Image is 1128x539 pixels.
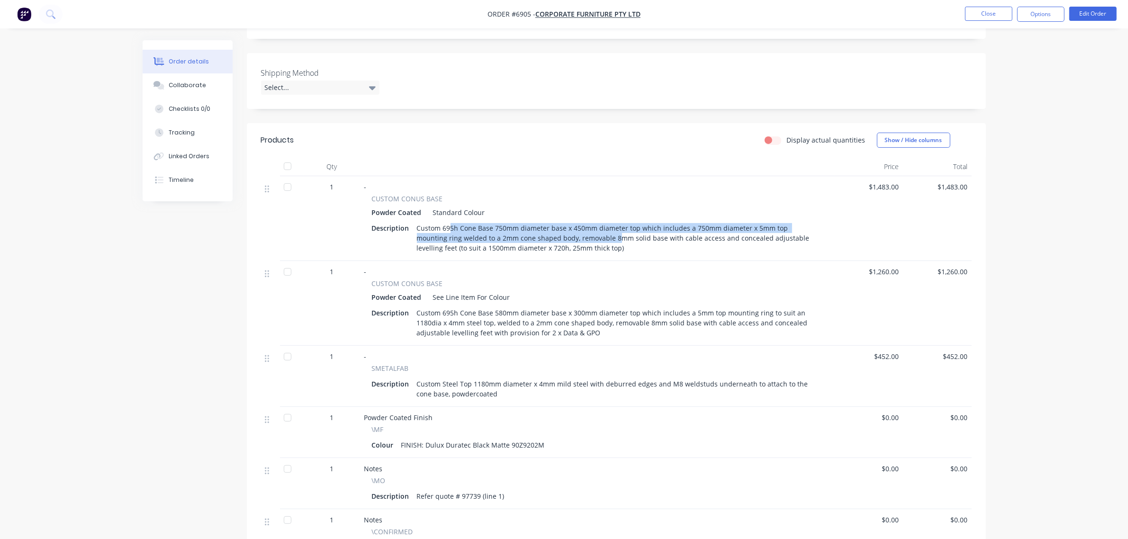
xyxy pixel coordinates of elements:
div: Timeline [169,176,194,184]
span: 1 [330,267,334,277]
div: Qty [304,157,361,176]
button: Edit Order [1069,7,1117,21]
span: $1,483.00 [838,182,899,192]
span: $0.00 [907,515,968,525]
div: Select... [261,81,379,95]
div: Powder Coated [372,290,425,304]
div: Linked Orders [169,152,209,161]
span: $0.00 [838,515,899,525]
button: Order details [143,50,233,73]
div: Collaborate [169,81,206,90]
span: 1 [330,182,334,192]
div: See Line Item For Colour [429,290,510,304]
img: Factory [17,7,31,21]
button: Tracking [143,121,233,144]
span: CUSTOM CONUS BASE [372,278,443,288]
span: - [364,182,367,191]
span: $0.00 [907,413,968,422]
div: Custom 695h Cone Base 750mm diameter base x 450mm diameter top which includes a 750mm diameter x ... [413,221,823,255]
a: Corporate Furniture Pty Ltd [535,10,641,19]
span: $1,260.00 [838,267,899,277]
span: $0.00 [907,464,968,474]
div: Products [261,135,294,146]
span: $1,483.00 [907,182,968,192]
div: Order details [169,57,209,66]
div: Colour [372,438,397,452]
span: Notes [364,464,383,473]
span: 1 [330,464,334,474]
span: $1,260.00 [907,267,968,277]
div: Standard Colour [429,206,485,219]
span: $0.00 [838,464,899,474]
label: Display actual quantities [787,135,866,145]
div: Checklists 0/0 [169,105,210,113]
span: \MF [372,424,384,434]
div: Total [903,157,972,176]
div: Tracking [169,128,195,137]
div: Refer quote # 97739 (line 1) [413,489,508,503]
div: Description [372,489,413,503]
div: Custom 695h Cone Base 580mm diameter base x 300mm diameter top which includes a 5mm top mounting ... [413,306,823,340]
span: \CONFIRMED [372,527,413,537]
button: Options [1017,7,1065,22]
div: FINISH: Dulux Duratec Black Matte 90Z9202M [397,438,549,452]
span: $452.00 [907,351,968,361]
span: \MO [372,476,386,485]
div: Description [372,377,413,391]
span: 1 [330,515,334,525]
span: $452.00 [838,351,899,361]
button: Show / Hide columns [877,133,950,148]
span: 1 [330,351,334,361]
span: Notes [364,515,383,524]
span: - [364,267,367,276]
div: Powder Coated [372,206,425,219]
span: Order #6905 - [487,10,535,19]
span: 1 [330,413,334,422]
div: Description [372,306,413,320]
span: $0.00 [838,413,899,422]
div: Price [834,157,903,176]
button: Close [965,7,1012,21]
div: Custom Steel Top 1180mm diameter x 4mm mild steel with deburred edges and M8 weldstuds underneath... [413,377,823,401]
button: Checklists 0/0 [143,97,233,121]
span: CUSTOM CONUS BASE [372,194,443,204]
span: SMETALFAB [372,363,409,373]
span: - [364,352,367,361]
label: Shipping Method [261,67,379,79]
button: Collaborate [143,73,233,97]
div: Description [372,221,413,235]
button: Timeline [143,168,233,192]
span: Powder Coated Finish [364,413,433,422]
button: Linked Orders [143,144,233,168]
